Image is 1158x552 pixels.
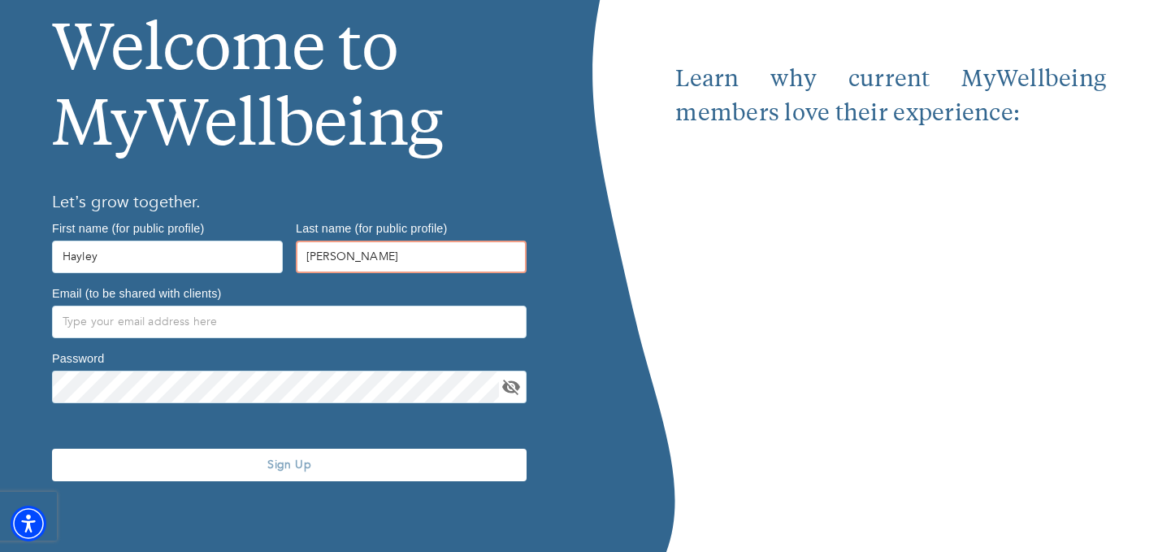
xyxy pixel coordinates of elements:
iframe: Embedded youtube [675,132,1106,455]
button: Sign Up [52,449,527,481]
input: Type your email address here [52,306,527,338]
label: First name (for public profile) [52,222,204,233]
label: Password [52,352,104,363]
span: Sign Up [59,457,520,472]
div: Accessibility Menu [11,506,46,541]
button: toggle password visibility [499,375,523,399]
h6: Let’s grow together. [52,189,527,215]
p: Learn why current MyWellbeing members love their experience: [675,63,1106,132]
label: Email (to be shared with clients) [52,287,221,298]
label: Last name (for public profile) [296,222,447,233]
